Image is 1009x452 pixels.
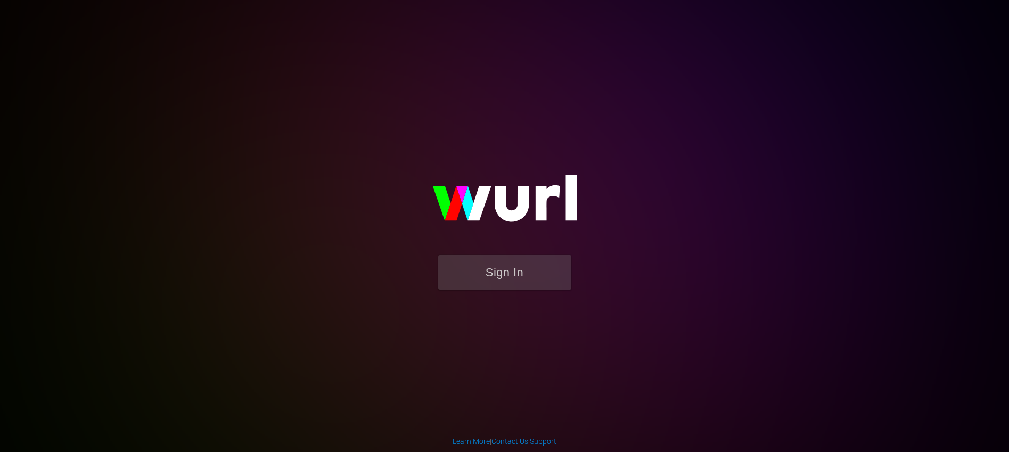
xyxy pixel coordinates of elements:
div: | | [453,436,556,447]
a: Support [530,437,556,446]
button: Sign In [438,255,571,290]
a: Contact Us [491,437,528,446]
a: Learn More [453,437,490,446]
img: wurl-logo-on-black-223613ac3d8ba8fe6dc639794a292ebdb59501304c7dfd60c99c58986ef67473.svg [398,152,611,255]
